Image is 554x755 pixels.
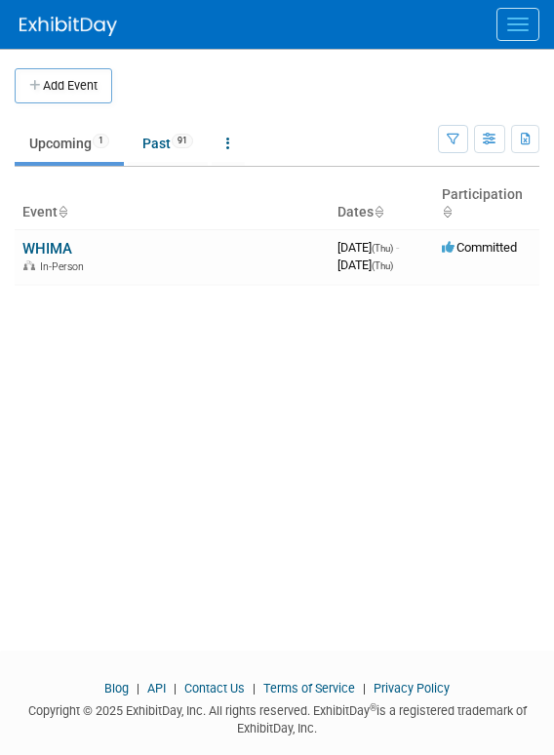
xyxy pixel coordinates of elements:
a: Sort by Event Name [58,204,67,219]
span: | [358,681,371,695]
span: [DATE] [337,240,399,255]
a: API [147,681,166,695]
a: Terms of Service [263,681,355,695]
a: Upcoming1 [15,125,124,162]
span: (Thu) [372,260,393,271]
a: Past91 [128,125,208,162]
span: (Thu) [372,243,393,254]
th: Dates [330,179,435,229]
a: Privacy Policy [374,681,450,695]
a: Sort by Participation Type [442,204,452,219]
sup: ® [370,702,376,713]
img: ExhibitDay [20,17,117,36]
span: - [396,240,399,255]
a: WHIMA [22,240,72,258]
img: In-Person Event [23,260,35,270]
span: [DATE] [337,258,393,272]
span: | [248,681,260,695]
span: Committed [442,240,517,255]
span: In-Person [40,260,90,273]
span: 1 [93,134,109,148]
span: | [169,681,181,695]
a: Blog [104,681,129,695]
span: | [132,681,144,695]
a: Sort by Start Date [374,204,383,219]
button: Add Event [15,68,112,103]
span: 91 [172,134,193,148]
div: Copyright © 2025 ExhibitDay, Inc. All rights reserved. ExhibitDay is a registered trademark of Ex... [15,697,539,737]
th: Event [15,179,330,229]
a: Contact Us [184,681,245,695]
th: Participation [434,179,539,229]
button: Menu [496,8,539,41]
